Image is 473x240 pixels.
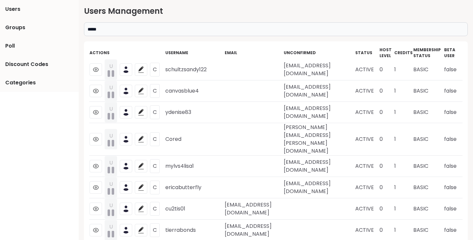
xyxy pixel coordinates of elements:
[5,5,20,13] span: Users
[283,123,355,156] td: [PERSON_NAME][EMAIL_ADDRESS][PERSON_NAME][DOMAIN_NAME]
[105,156,117,176] button: U
[84,5,468,17] h2: Users Management
[379,177,394,198] td: 0
[283,177,355,198] td: [EMAIL_ADDRESS][DOMAIN_NAME]
[394,177,413,198] td: 1
[355,102,379,123] td: ACTIVE
[379,80,394,102] td: 0
[394,80,413,102] td: 1
[394,102,413,123] td: 1
[444,123,463,156] td: false
[5,79,36,87] span: Categories
[105,102,117,122] button: U
[355,59,379,80] td: ACTIVE
[150,105,160,119] button: C
[150,181,160,194] button: C
[150,63,160,76] button: C
[283,59,355,80] td: [EMAIL_ADDRESS][DOMAIN_NAME]
[379,47,394,59] th: Host Level
[444,198,463,220] td: false
[283,102,355,123] td: [EMAIL_ADDRESS][DOMAIN_NAME]
[379,123,394,156] td: 0
[165,59,224,80] td: schultzsandy122
[150,223,160,237] button: C
[150,132,160,146] button: C
[413,177,444,198] td: BASIC
[165,80,224,102] td: canvasblue4
[150,202,160,216] button: C
[394,47,413,59] th: credits
[355,156,379,177] td: ACTIVE
[355,123,379,156] td: ACTIVE
[413,80,444,102] td: BASIC
[283,47,355,59] th: Unconfirmed
[283,80,355,102] td: [EMAIL_ADDRESS][DOMAIN_NAME]
[413,123,444,156] td: BASIC
[355,80,379,102] td: ACTIVE
[105,81,117,101] button: U
[444,177,463,198] td: false
[444,47,463,59] th: Beta User
[224,47,283,59] th: Email
[165,47,224,59] th: Username
[5,42,15,50] span: Poll
[165,156,224,177] td: mylvs4lisa1
[165,198,224,220] td: cu2tis01
[355,198,379,220] td: ACTIVE
[224,198,283,220] td: [EMAIL_ADDRESS][DOMAIN_NAME]
[413,156,444,177] td: BASIC
[355,177,379,198] td: ACTIVE
[5,60,48,68] span: Discount Codes
[394,59,413,80] td: 1
[394,156,413,177] td: 1
[165,123,224,156] td: Cored
[379,59,394,80] td: 0
[413,59,444,80] td: BASIC
[444,102,463,123] td: false
[5,24,25,32] span: Groups
[165,177,224,198] td: ericabutterfly
[413,102,444,123] td: BASIC
[150,84,160,98] button: C
[105,59,117,80] button: U
[379,156,394,177] td: 0
[283,156,355,177] td: [EMAIL_ADDRESS][DOMAIN_NAME]
[150,159,160,173] button: C
[394,123,413,156] td: 1
[394,198,413,220] td: 1
[165,102,224,123] td: ydenise83
[89,47,165,59] th: Actions
[105,129,117,149] button: U
[105,177,117,198] button: U
[379,198,394,220] td: 0
[444,59,463,80] td: false
[105,199,117,219] button: U
[379,102,394,123] td: 0
[413,198,444,220] td: BASIC
[444,156,463,177] td: false
[355,47,379,59] th: Status
[444,80,463,102] td: false
[413,47,444,59] th: Membership Status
